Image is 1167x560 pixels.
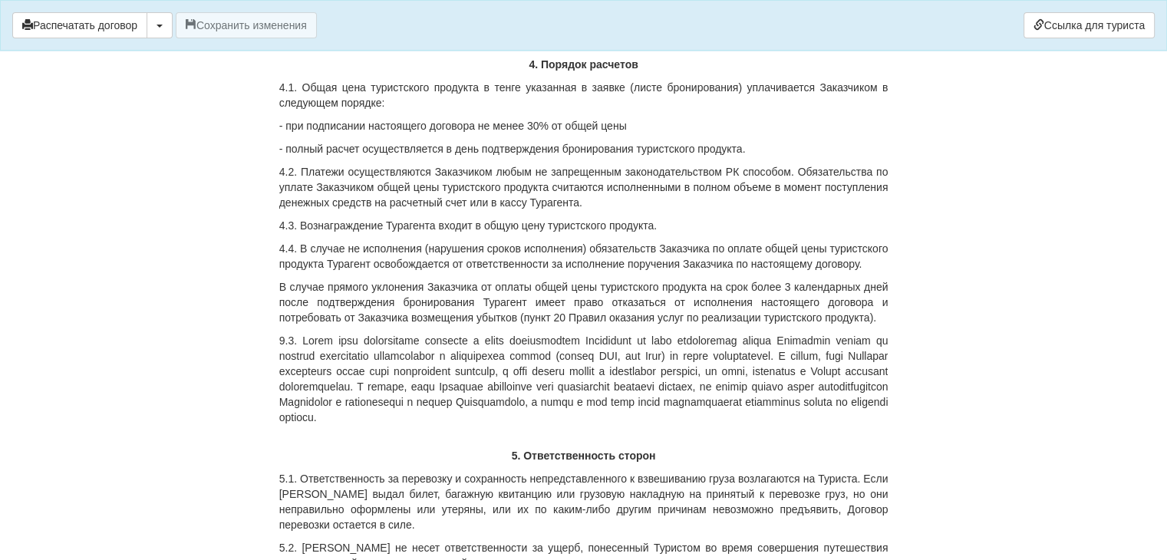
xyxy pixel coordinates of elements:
[279,218,888,233] p: 4.3. Вознаграждение Турагента входит в общую цену туристского продукта.
[279,141,888,156] p: - полный расчет осуществляется в день подтверждения бронирования туристского продукта.
[12,12,147,38] button: Распечатать договор
[279,333,888,425] p: 9.3. Lorem ipsu dolorsitame consecte a elits doeiusmodtem Incididunt ut labo etdoloremag aliqua E...
[279,80,888,110] p: 4.1. Общая цена туристского продукта в тенге указанная в заявке (листе бронирования) уплачивается...
[279,164,888,210] p: 4.2. Платежи осуществляются Заказчиком любым не запрещенным законодательством РК способом. Обязат...
[279,448,888,463] p: 5. Ответственность сторон
[279,471,888,532] p: 5.1. Ответственность за перевозку и сохранность непредставленного к взвешиванию груза возлагаются...
[176,12,317,38] button: Сохранить изменения
[279,241,888,272] p: 4.4. В случае не исполнения (нарушения сроков исполнения) обязательств Заказчика по оплате общей ...
[1024,12,1155,38] a: Ссылка для туриста
[279,118,888,133] p: - при подписании настоящего договора не менее 30% от общей цены
[279,279,888,325] p: В случае прямого уклонения Заказчика от оплаты общей цены туристского продукта на срок более 3 ка...
[279,57,888,72] p: 4. Порядок расчетов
